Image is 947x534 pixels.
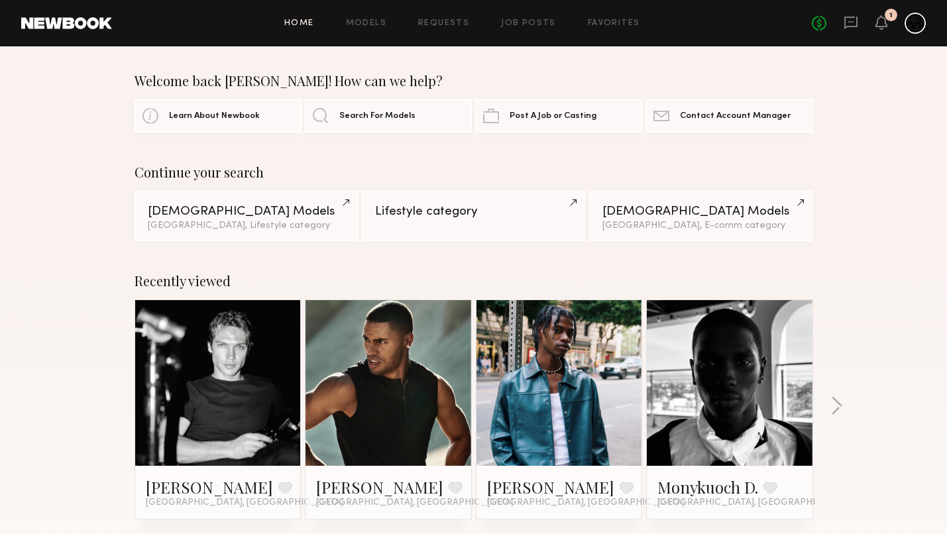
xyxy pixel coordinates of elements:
div: Welcome back [PERSON_NAME]! How can we help? [135,73,813,89]
span: [GEOGRAPHIC_DATA], [GEOGRAPHIC_DATA] [657,498,855,508]
div: 1 [889,12,893,19]
span: [GEOGRAPHIC_DATA], [GEOGRAPHIC_DATA] [146,498,343,508]
a: Favorites [588,19,640,28]
a: Contact Account Manager [645,99,812,133]
span: Learn About Newbook [169,112,260,121]
a: [DEMOGRAPHIC_DATA] Models[GEOGRAPHIC_DATA], E-comm category [589,191,812,241]
div: Lifestyle category [375,205,572,218]
div: [GEOGRAPHIC_DATA], Lifestyle category [148,221,345,231]
span: Contact Account Manager [680,112,791,121]
div: Recently viewed [135,273,813,289]
a: Requests [418,19,469,28]
div: Continue your search [135,164,813,180]
a: [DEMOGRAPHIC_DATA] Models[GEOGRAPHIC_DATA], Lifestyle category [135,191,358,241]
a: Post A Job or Casting [475,99,642,133]
div: [DEMOGRAPHIC_DATA] Models [602,205,799,218]
div: [DEMOGRAPHIC_DATA] Models [148,205,345,218]
span: Search For Models [339,112,416,121]
a: Monykuoch D. [657,476,758,498]
a: [PERSON_NAME] [316,476,443,498]
a: Home [284,19,314,28]
a: [PERSON_NAME] [487,476,614,498]
a: Learn About Newbook [135,99,302,133]
span: [GEOGRAPHIC_DATA], [GEOGRAPHIC_DATA] [487,498,685,508]
a: [PERSON_NAME] [146,476,273,498]
a: Search For Models [305,99,472,133]
span: Post A Job or Casting [510,112,596,121]
div: [GEOGRAPHIC_DATA], E-comm category [602,221,799,231]
a: Lifestyle category [362,191,585,241]
span: [GEOGRAPHIC_DATA], [GEOGRAPHIC_DATA] [316,498,514,508]
a: Models [346,19,386,28]
a: Job Posts [501,19,556,28]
